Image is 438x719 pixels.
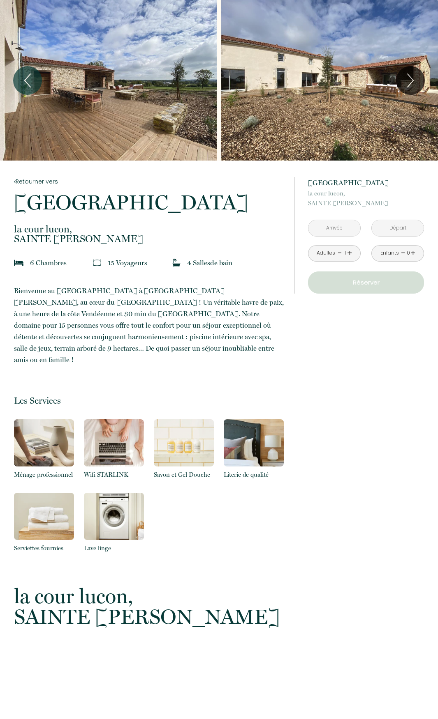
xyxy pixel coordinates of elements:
[410,247,415,260] a: +
[401,247,406,260] a: -
[13,66,42,95] button: Previous
[84,543,144,553] p: Lave linge
[224,470,284,480] p: Literie de qualité
[14,493,74,540] img: 16317117296737.png
[308,188,424,208] p: SAINTE [PERSON_NAME]
[308,271,424,294] button: Réserver
[343,249,347,257] div: 1
[224,419,284,466] img: 16317117791311.png
[187,257,232,269] p: 4 Salle de bain
[14,586,284,627] p: SAINTE [PERSON_NAME]
[93,259,101,267] img: guests
[84,493,144,540] img: 16317117156563.png
[14,395,284,406] p: Les Services
[406,249,410,257] div: 0
[154,419,214,466] img: 16317118070204.png
[207,259,210,267] span: s
[144,259,147,267] span: s
[380,249,399,257] div: Enfants
[14,419,74,466] img: 1631711882769.png
[14,177,284,186] a: Retourner vers
[347,247,352,260] a: +
[14,224,284,234] span: la cour lucon,
[30,257,67,269] p: 6 Chambre
[14,192,284,213] p: [GEOGRAPHIC_DATA]
[317,249,335,257] div: Adultes
[14,543,74,553] p: Serviettes fournies
[308,220,360,236] input: Arrivée
[14,586,284,606] span: la cour lucon,
[108,257,147,269] p: 15 Voyageur
[372,220,424,236] input: Départ
[308,177,424,188] p: [GEOGRAPHIC_DATA]
[14,224,284,244] p: SAINTE [PERSON_NAME]
[14,285,284,365] p: Bienvenue au [GEOGRAPHIC_DATA] à [GEOGRAPHIC_DATA][PERSON_NAME], au cœur du [GEOGRAPHIC_DATA] ! U...
[14,470,74,480] p: Ménage professionnel
[84,419,144,466] img: 16317118538936.png
[338,247,342,260] a: -
[84,470,144,480] p: Wifi STARLINK
[154,470,214,480] p: Savon et Gel Douche
[311,278,421,287] p: Réserver
[308,188,424,198] span: la cour lucon,
[396,66,425,95] button: Next
[64,259,67,267] span: s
